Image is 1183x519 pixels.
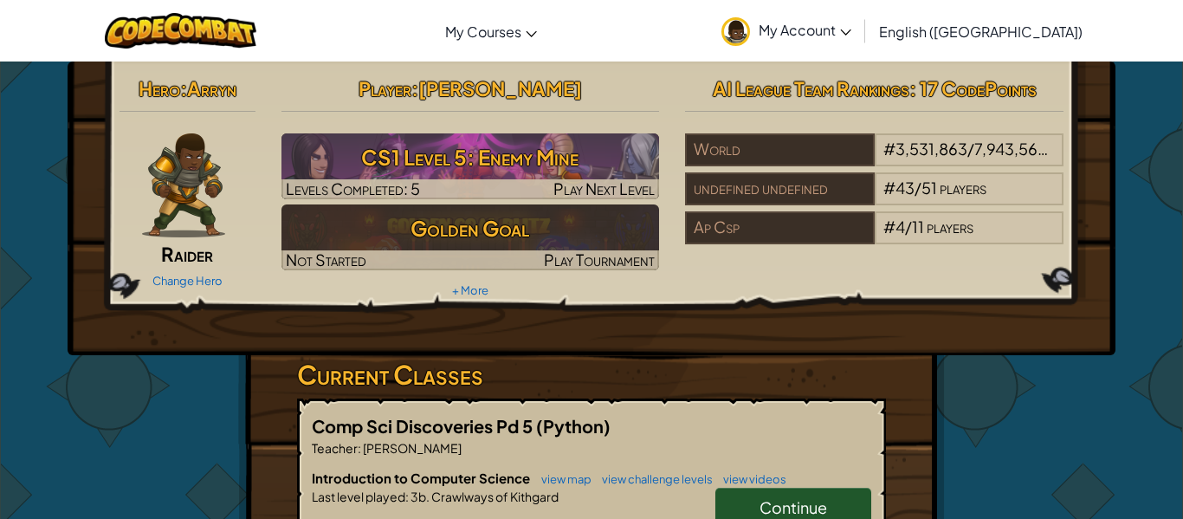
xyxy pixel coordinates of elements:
[281,133,660,199] img: CS1 Level 5: Enemy Mine
[359,76,411,101] span: Player
[139,76,180,101] span: Hero
[180,76,187,101] span: :
[142,133,225,237] img: raider-pose.png
[312,440,358,456] span: Teacher
[967,139,974,159] span: /
[152,274,223,288] a: Change Hero
[760,497,827,517] span: Continue
[1050,139,1096,159] span: players
[912,217,924,237] span: 11
[921,178,937,198] span: 51
[297,355,886,394] h3: Current Classes
[685,211,874,244] div: Ap Csp
[553,178,655,198] span: Play Next Level
[685,228,1063,248] a: Ap Csp#4/11players
[915,178,921,198] span: /
[544,250,655,269] span: Play Tournament
[312,470,533,486] span: Introduction to Computer Science
[883,178,895,198] span: #
[713,3,860,58] a: My Account
[593,472,713,486] a: view challenge levels
[281,209,660,248] h3: Golden Goal
[281,133,660,199] a: Play Next Level
[409,489,430,504] span: 3b.
[436,8,546,55] a: My Courses
[312,489,405,504] span: Last level played
[286,178,420,198] span: Levels Completed: 5
[685,172,874,205] div: undefined undefined
[685,133,874,166] div: World
[411,76,418,101] span: :
[927,217,973,237] span: players
[286,250,366,269] span: Not Started
[879,23,1083,41] span: English ([GEOGRAPHIC_DATA])
[685,150,1063,170] a: World#3,531,863/7,943,563players
[281,204,660,270] img: Golden Goal
[105,13,256,49] img: CodeCombat logo
[883,217,895,237] span: #
[533,472,591,486] a: view map
[430,489,559,504] span: Crawlways of Kithgard
[312,415,536,437] span: Comp Sci Discoveries Pd 5
[445,23,521,41] span: My Courses
[685,189,1063,209] a: undefined undefined#43/51players
[974,139,1048,159] span: 7,943,563
[895,217,905,237] span: 4
[883,139,895,159] span: #
[536,415,611,437] span: (Python)
[940,178,986,198] span: players
[905,217,912,237] span: /
[358,440,361,456] span: :
[187,76,236,101] span: Arryn
[452,283,488,297] a: + More
[895,139,967,159] span: 3,531,863
[870,8,1091,55] a: English ([GEOGRAPHIC_DATA])
[721,17,750,46] img: avatar
[405,489,409,504] span: :
[361,440,462,456] span: [PERSON_NAME]
[909,76,1037,101] span: : 17 CodePoints
[895,178,915,198] span: 43
[714,472,786,486] a: view videos
[281,138,660,177] h3: CS1 Level 5: Enemy Mine
[713,76,909,101] span: AI League Team Rankings
[418,76,582,101] span: [PERSON_NAME]
[161,242,213,266] span: Raider
[281,204,660,270] a: Golden GoalNot StartedPlay Tournament
[759,21,851,39] span: My Account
